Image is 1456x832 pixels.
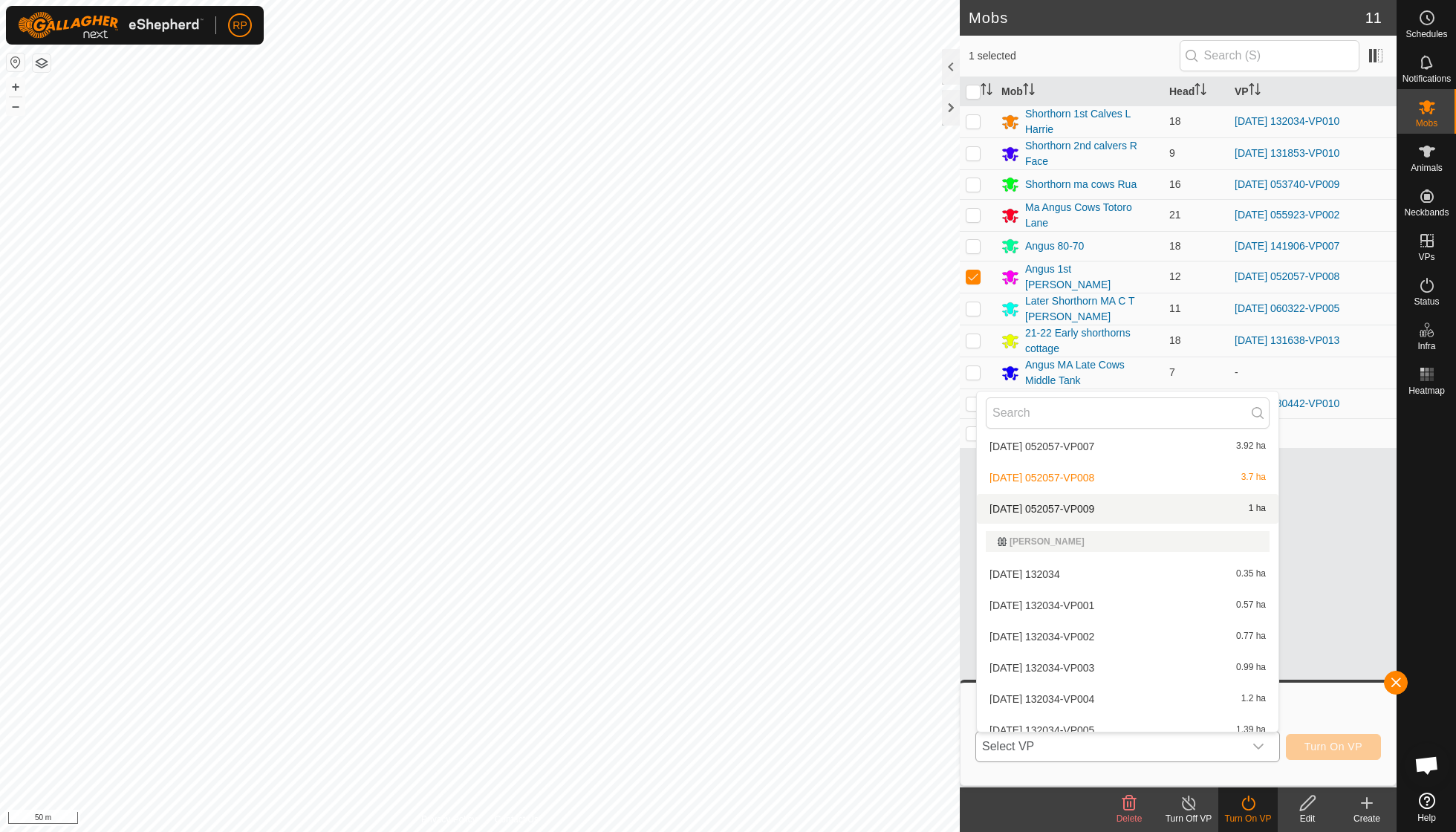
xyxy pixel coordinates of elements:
[1218,812,1278,825] div: Turn On VP
[989,694,1094,704] span: [DATE] 132034-VP004
[495,813,539,826] a: Contact Us
[1235,397,1339,409] a: [DATE] 130442-VP010
[1235,209,1339,221] a: [DATE] 055923-VP002
[986,397,1270,429] input: Search
[1025,200,1157,231] div: Ma Angus Cows Totoro Lane
[989,663,1094,673] span: [DATE] 132034-VP003
[1236,725,1266,735] span: 1.39 ha
[1229,418,1397,448] td: -
[1025,106,1157,137] div: Shorthorn 1st Calves L Harrie
[1235,178,1339,190] a: [DATE] 053740-VP009
[1235,270,1339,282] a: [DATE] 052057-VP008
[1025,238,1084,254] div: Angus 80-70
[7,78,25,96] button: +
[977,432,1278,461] li: 2025-08-23 052057-VP007
[1025,138,1157,169] div: Shorthorn 2nd calvers R Face
[1229,77,1397,106] th: VP
[1397,787,1456,828] a: Help
[1236,569,1266,579] span: 0.35 ha
[1023,85,1035,97] p-sorticon: Activate to sort
[989,725,1094,735] span: [DATE] 132034-VP005
[1404,208,1449,217] span: Neckbands
[1236,663,1266,673] span: 0.99 ha
[1169,334,1181,346] span: 18
[989,441,1094,452] span: [DATE] 052057-VP007
[989,631,1094,642] span: [DATE] 132034-VP002
[1025,357,1157,389] div: Angus MA Late Cows Middle Tank
[1241,694,1266,704] span: 1.2 ha
[977,653,1278,683] li: 2025-08-21 132034-VP003
[998,537,1258,546] div: [PERSON_NAME]
[1337,812,1397,825] div: Create
[421,813,477,826] a: Privacy Policy
[1169,178,1181,190] span: 16
[989,472,1094,483] span: [DATE] 052057-VP008
[1241,472,1266,483] span: 3.7 ha
[1235,334,1339,346] a: [DATE] 131638-VP013
[1418,253,1434,261] span: VPs
[1249,85,1261,97] p-sorticon: Activate to sort
[7,97,25,115] button: –
[1159,812,1218,825] div: Turn Off VP
[1117,813,1143,824] span: Delete
[18,12,204,39] img: Gallagher Logo
[1405,30,1447,39] span: Schedules
[1403,74,1451,83] span: Notifications
[1025,261,1157,293] div: Angus 1st [PERSON_NAME]
[989,600,1094,611] span: [DATE] 132034-VP001
[1235,302,1339,314] a: [DATE] 060322-VP005
[977,684,1278,714] li: 2025-08-21 132034-VP004
[989,569,1060,579] span: [DATE] 132034
[1408,386,1445,395] span: Heatmap
[1169,366,1175,378] span: 7
[1244,732,1273,761] div: dropdown trigger
[1236,631,1266,642] span: 0.77 ha
[1304,741,1362,753] span: Turn On VP
[1411,163,1443,172] span: Animals
[1405,743,1449,787] a: Open chat
[976,732,1244,761] span: Select VP
[1235,147,1339,159] a: [DATE] 131853-VP010
[1195,85,1206,97] p-sorticon: Activate to sort
[233,18,247,33] span: RP
[981,85,992,97] p-sorticon: Activate to sort
[1025,325,1157,357] div: 21-22 Early shorthorns cottage
[1286,734,1381,760] button: Turn On VP
[1417,342,1435,351] span: Infra
[1236,600,1266,611] span: 0.57 ha
[1278,812,1337,825] div: Edit
[969,9,1365,27] h2: Mobs
[1169,240,1181,252] span: 18
[977,494,1278,524] li: 2025-08-23 052057-VP009
[1169,302,1181,314] span: 11
[977,622,1278,651] li: 2025-08-21 132034-VP002
[1169,147,1175,159] span: 9
[1365,7,1382,29] span: 11
[1025,293,1157,325] div: Later Shorthorn MA C T [PERSON_NAME]
[1417,813,1436,822] span: Help
[1236,441,1266,452] span: 3.92 ha
[1025,177,1137,192] div: Shorthorn ma cows Rua
[969,48,1180,64] span: 1 selected
[1416,119,1437,128] span: Mobs
[33,54,51,72] button: Map Layers
[1163,77,1229,106] th: Head
[977,463,1278,493] li: 2025-08-23 052057-VP008
[989,504,1094,514] span: [DATE] 052057-VP009
[977,591,1278,620] li: 2025-08-21 132034-VP001
[1169,115,1181,127] span: 18
[1414,297,1439,306] span: Status
[995,77,1163,106] th: Mob
[7,53,25,71] button: Reset Map
[977,715,1278,745] li: 2025-08-21 132034-VP005
[1169,209,1181,221] span: 21
[1169,270,1181,282] span: 12
[1235,240,1339,252] a: [DATE] 141906-VP007
[1229,357,1397,389] td: -
[1235,115,1339,127] a: [DATE] 132034-VP010
[977,559,1278,589] li: 2025-08-21 132034
[1180,40,1359,71] input: Search (S)
[1249,504,1266,514] span: 1 ha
